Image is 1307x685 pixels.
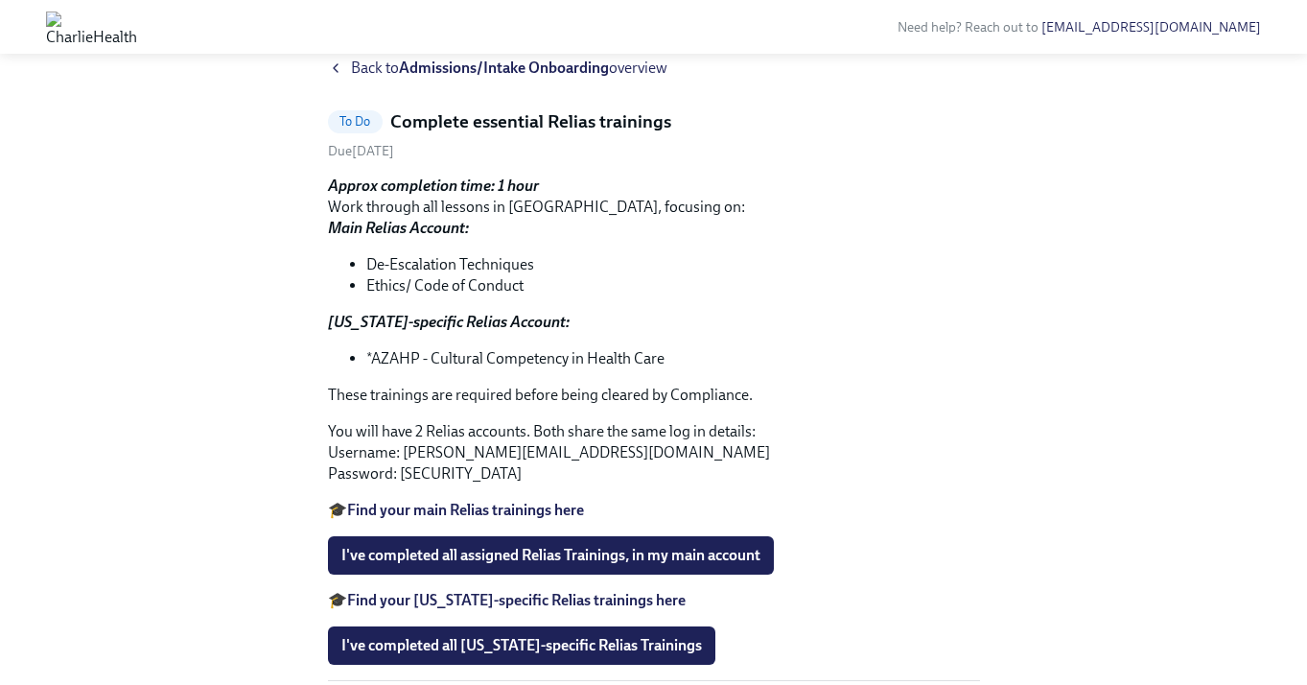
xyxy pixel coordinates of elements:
span: I've completed all [US_STATE]-specific Relias Trainings [341,636,702,655]
li: *AZAHP - Cultural Competency in Health Care [366,348,980,369]
a: Back toAdmissions/Intake Onboardingoverview [328,58,980,79]
span: Need help? Reach out to [898,19,1261,35]
button: I've completed all [US_STATE]-specific Relias Trainings [328,626,715,665]
span: Friday, August 22nd 2025, 10:00 am [328,143,394,159]
span: Back to overview [351,58,667,79]
p: 🎓 [328,500,980,521]
p: Work through all lessons in [GEOGRAPHIC_DATA], focusing on: [328,176,980,239]
strong: Approx completion time: 1 hour [328,177,539,195]
span: I've completed all assigned Relias Trainings, in my main account [341,546,760,565]
a: [EMAIL_ADDRESS][DOMAIN_NAME] [1041,19,1261,35]
button: I've completed all assigned Relias Trainings, in my main account [328,536,774,575]
h5: Complete essential Relias trainings [390,109,671,134]
p: You will have 2 Relias accounts. Both share the same log in details: Username: [PERSON_NAME][EMAI... [328,421,980,484]
strong: [US_STATE]-specific Relias Account: [328,313,570,331]
p: These trainings are required before being cleared by Compliance. [328,385,980,406]
strong: Admissions/Intake Onboarding [399,59,609,77]
a: Find your main Relias trainings here [347,501,584,519]
img: CharlieHealth [46,12,137,42]
strong: Main Relias Account: [328,219,469,237]
span: To Do [328,114,383,129]
li: De-Escalation Techniques [366,254,980,275]
a: Find your [US_STATE]-specific Relias trainings here [347,591,686,609]
li: Ethics/ Code of Conduct [366,275,980,296]
p: 🎓 [328,590,980,611]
